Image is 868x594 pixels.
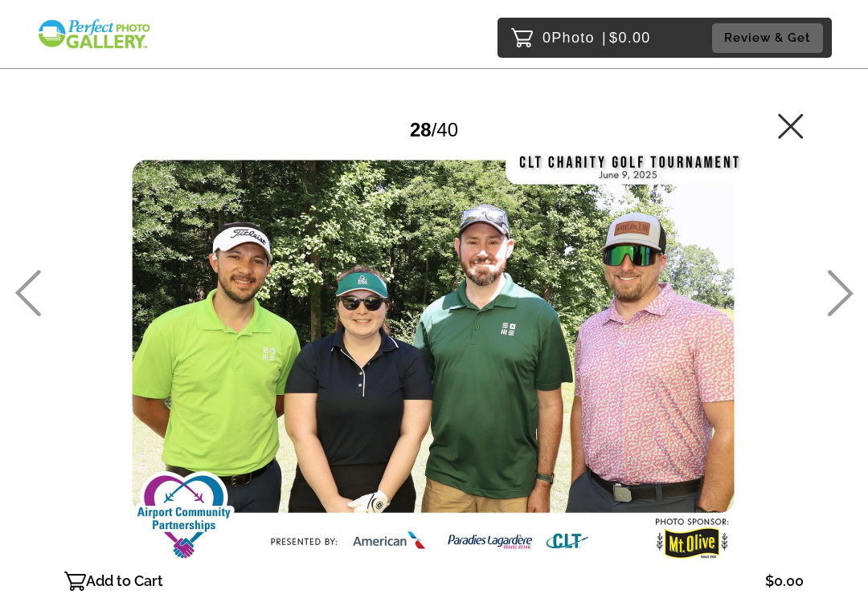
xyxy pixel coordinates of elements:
[410,119,432,140] span: 28
[86,568,163,594] p: Add to Cart
[36,18,152,51] img: Snapphound Logo
[436,119,458,140] span: 40
[712,23,828,53] a: Review & Get
[551,25,595,51] span: Photo
[542,25,651,51] p: 0 $0.00
[765,568,804,594] p: $0.00
[410,112,458,147] div: /
[712,23,823,53] button: Review & Get
[602,30,607,46] span: |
